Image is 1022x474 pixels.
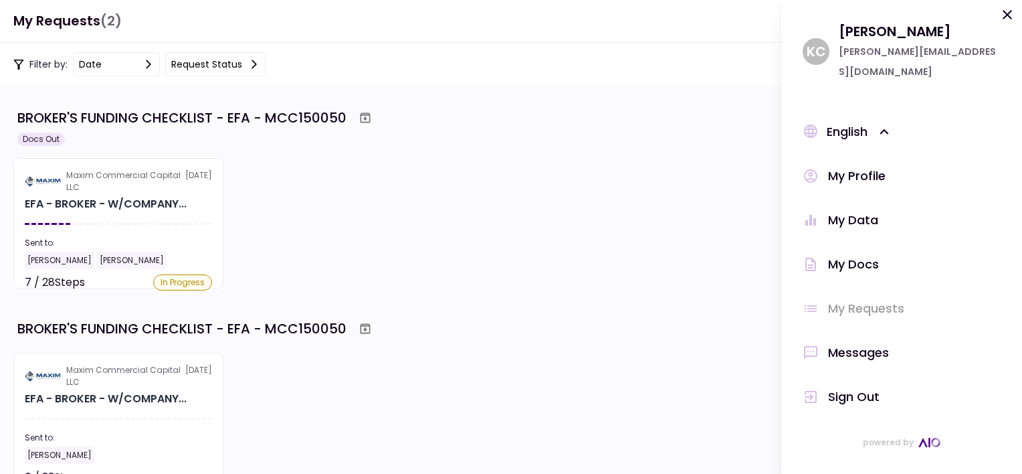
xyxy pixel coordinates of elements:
[25,196,187,212] div: EFA - BROKER - W/COMPANY - FUNDING CHECKLIST
[353,317,377,341] button: Archive workflow
[25,252,94,269] div: [PERSON_NAME]
[73,52,160,76] button: date
[25,447,94,464] div: [PERSON_NAME]
[839,42,1001,82] div: [PERSON_NAME][EMAIL_ADDRESS][DOMAIN_NAME]
[79,57,102,72] div: date
[25,391,187,407] div: EFA - BROKER - W/COMPANY - FUNDING CHECKLIST
[100,7,122,35] span: (2)
[918,438,940,447] img: AIO Logo
[828,166,886,186] div: My Profile
[25,274,85,291] div: 7 / 28 Steps
[828,343,889,363] div: Messages
[17,319,346,339] div: BROKER'S FUNDING CHECKLIST - EFA - MCC150050
[863,432,914,453] span: powered by
[828,210,878,230] div: My Data
[13,52,266,76] div: Filter by:
[25,169,212,193] div: [DATE]
[828,254,879,274] div: My Docs
[17,108,346,128] div: BROKER'S FUNDING CHECKLIST - EFA - MCC150050
[17,133,65,146] div: Docs Out
[25,175,61,187] img: Partner logo
[165,52,266,76] button: Request status
[66,169,185,193] div: Maxim Commercial Capital LLC
[999,7,1015,28] button: Ok, close
[13,7,122,35] h1: My Requests
[828,387,880,407] div: Sign Out
[153,274,212,291] div: In Progress
[25,364,212,388] div: [DATE]
[25,370,61,382] img: Partner logo
[803,38,829,65] div: K C
[25,432,212,444] div: Sent to:
[839,21,1001,42] div: [PERSON_NAME]
[66,364,185,388] div: Maxim Commercial Capital LLC
[97,252,167,269] div: [PERSON_NAME]
[353,106,377,130] button: Archive workflow
[25,237,212,249] div: Sent to:
[828,299,904,319] div: My Requests
[827,122,893,142] div: English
